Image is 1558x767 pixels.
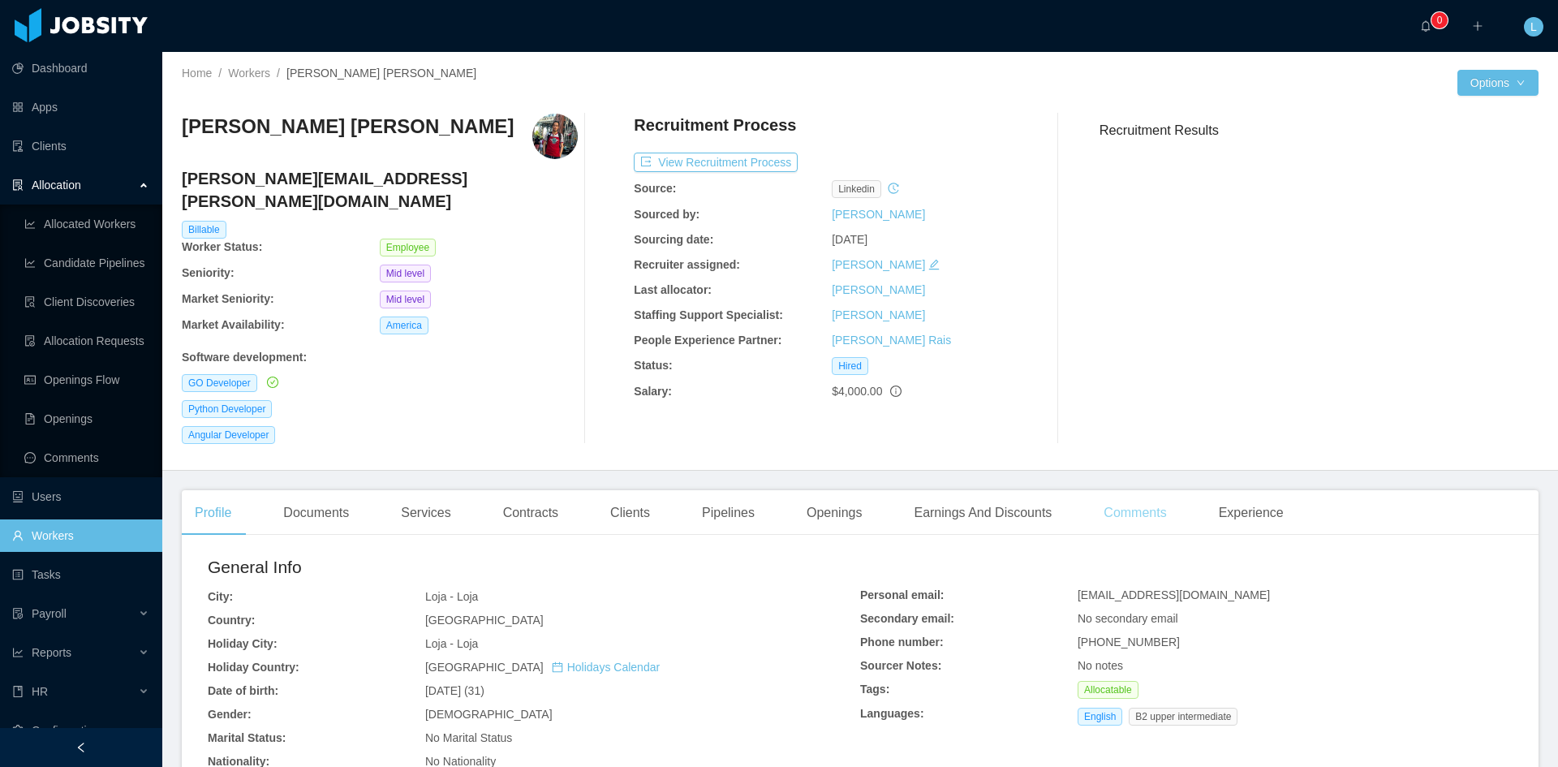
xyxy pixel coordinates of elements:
i: icon: edit [928,259,940,270]
span: linkedin [832,180,881,198]
span: No notes [1078,659,1123,672]
span: [GEOGRAPHIC_DATA] [425,614,544,627]
a: icon: calendarHolidays Calendar [552,661,660,674]
div: Pipelines [689,490,768,536]
i: icon: line-chart [12,647,24,658]
b: Sourcing date: [634,233,713,246]
span: Mid level [380,265,431,282]
b: Last allocator: [634,283,712,296]
span: HR [32,685,48,698]
a: icon: check-circle [264,376,278,389]
span: [DATE] [832,233,867,246]
a: icon: appstoreApps [12,91,149,123]
span: America [380,317,428,334]
a: icon: idcardOpenings Flow [24,364,149,396]
b: Sourcer Notes: [860,659,941,672]
b: Holiday Country: [208,661,299,674]
b: Languages: [860,707,924,720]
span: Loja - Loja [425,590,478,603]
span: Employee [380,239,436,256]
h4: Recruitment Process [634,114,796,136]
b: Recruiter assigned: [634,258,740,271]
a: icon: userWorkers [12,519,149,552]
div: Openings [794,490,876,536]
span: [PERSON_NAME] [PERSON_NAME] [286,67,476,80]
b: Status: [634,359,672,372]
a: icon: line-chartAllocated Workers [24,208,149,240]
a: [PERSON_NAME] [832,283,925,296]
b: Market Seniority: [182,292,274,305]
div: Profile [182,490,244,536]
a: icon: profileTasks [12,558,149,591]
i: icon: history [888,183,899,194]
span: Reports [32,646,71,659]
div: Clients [597,490,663,536]
a: [PERSON_NAME] Rais [832,334,951,347]
a: icon: robotUsers [12,480,149,513]
span: / [277,67,280,80]
span: L [1530,17,1537,37]
a: icon: pie-chartDashboard [12,52,149,84]
i: icon: check-circle [267,377,278,388]
div: Documents [270,490,362,536]
span: Billable [182,221,226,239]
b: Date of birth: [208,684,278,697]
span: info-circle [890,386,902,397]
img: 8fd8f380-fa89-11e9-b730-d97b304ee0cc_683723d9f0b8c-400w.png [532,114,578,159]
span: B2 upper intermediate [1129,708,1237,726]
span: English [1078,708,1122,726]
a: [PERSON_NAME] [832,308,925,321]
b: City: [208,590,233,603]
sup: 0 [1431,12,1448,28]
b: Gender: [208,708,252,721]
span: Loja - Loja [425,637,478,650]
b: Market Availability: [182,318,285,331]
span: / [218,67,222,80]
h3: [PERSON_NAME] [PERSON_NAME] [182,114,514,140]
i: icon: solution [12,179,24,191]
div: Experience [1206,490,1297,536]
b: Salary: [634,385,672,398]
b: Tags: [860,683,889,696]
span: $4,000.00 [832,385,882,398]
b: Worker Status: [182,240,262,253]
div: Comments [1091,490,1179,536]
span: Allocatable [1078,681,1138,699]
b: Sourced by: [634,208,699,221]
a: icon: file-doneAllocation Requests [24,325,149,357]
span: Configuration [32,724,99,737]
span: Mid level [380,291,431,308]
i: icon: plus [1472,20,1483,32]
div: Services [388,490,463,536]
span: [DATE] (31) [425,684,484,697]
span: Hired [832,357,868,375]
span: [EMAIL_ADDRESS][DOMAIN_NAME] [1078,588,1270,601]
span: Angular Developer [182,426,275,444]
span: No Marital Status [425,731,512,744]
div: Earnings And Discounts [901,490,1065,536]
h4: [PERSON_NAME][EMAIL_ADDRESS][PERSON_NAME][DOMAIN_NAME] [182,167,578,213]
a: icon: messageComments [24,442,149,474]
b: Phone number: [860,636,944,649]
a: [PERSON_NAME] [832,208,925,221]
a: icon: file-searchClient Discoveries [24,286,149,318]
i: icon: calendar [552,661,563,673]
span: [DEMOGRAPHIC_DATA] [425,708,553,721]
b: Personal email: [860,588,945,601]
a: icon: exportView Recruitment Process [634,156,798,169]
a: [PERSON_NAME] [832,258,925,271]
i: icon: setting [12,725,24,736]
button: icon: exportView Recruitment Process [634,153,798,172]
a: Workers [228,67,270,80]
span: [GEOGRAPHIC_DATA] [425,661,660,674]
button: Optionsicon: down [1457,70,1539,96]
b: Secondary email: [860,612,954,625]
a: icon: line-chartCandidate Pipelines [24,247,149,279]
i: icon: book [12,686,24,697]
b: Holiday City: [208,637,278,650]
i: icon: file-protect [12,608,24,619]
b: Staffing Support Specialist: [634,308,783,321]
a: icon: auditClients [12,130,149,162]
span: [PHONE_NUMBER] [1078,636,1180,649]
span: No secondary email [1078,612,1178,625]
